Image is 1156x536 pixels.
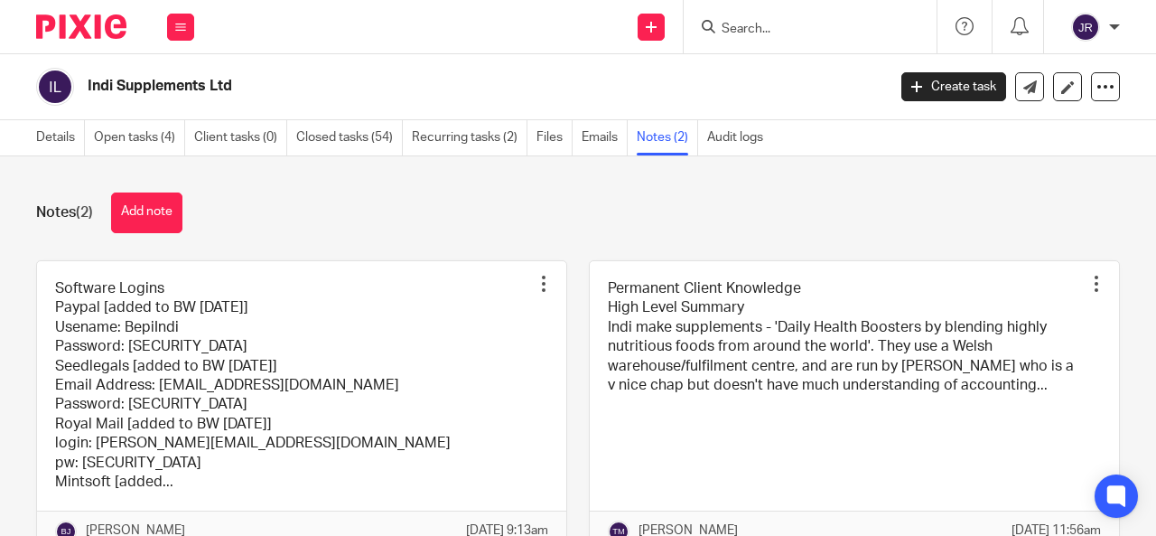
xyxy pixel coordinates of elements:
[36,14,126,39] img: Pixie
[36,203,93,222] h1: Notes
[412,120,527,155] a: Recurring tasks (2)
[296,120,403,155] a: Closed tasks (54)
[94,120,185,155] a: Open tasks (4)
[36,68,74,106] img: svg%3E
[76,205,93,220] span: (2)
[36,120,85,155] a: Details
[194,120,287,155] a: Client tasks (0)
[707,120,772,155] a: Audit logs
[720,22,882,38] input: Search
[88,77,717,96] h2: Indi Supplements Ltd
[901,72,1006,101] a: Create task
[536,120,573,155] a: Files
[111,193,182,233] button: Add note
[637,120,698,155] a: Notes (2)
[582,120,628,155] a: Emails
[1071,13,1100,42] img: svg%3E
